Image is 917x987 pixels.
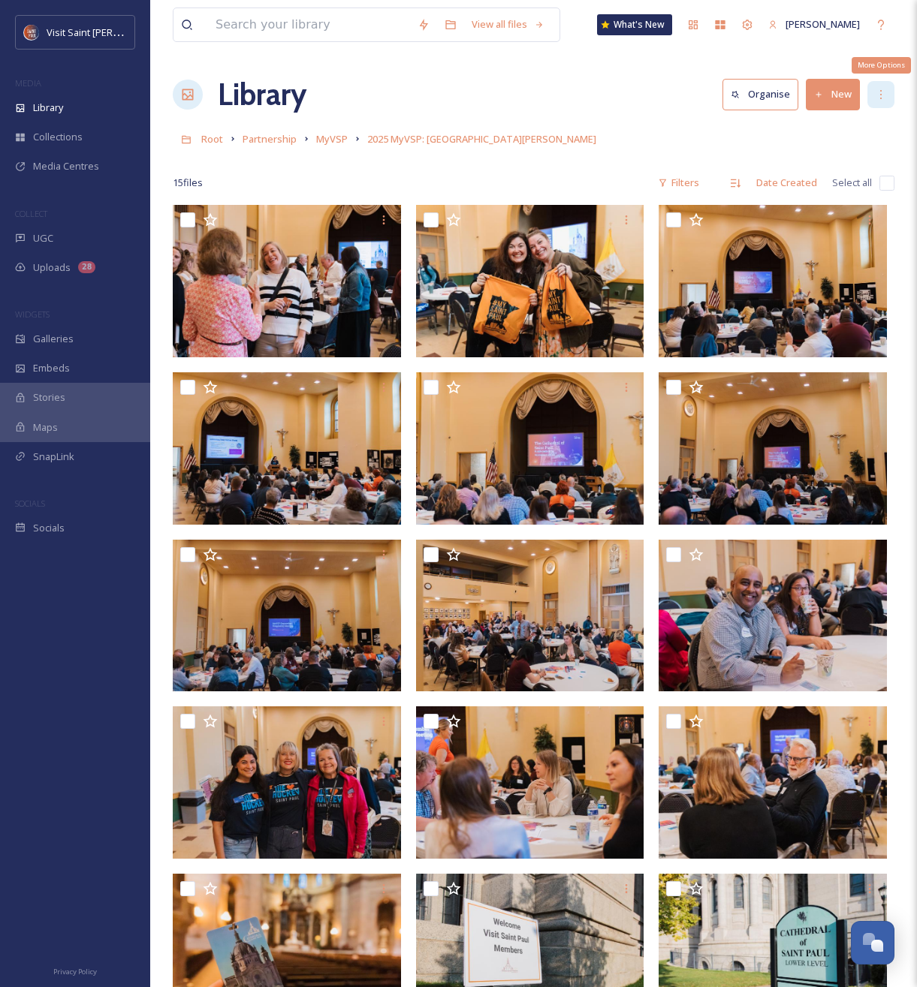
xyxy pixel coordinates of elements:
[173,372,401,525] img: MyVSP_Cathedral (11).jpg
[201,132,223,146] span: Root
[173,539,401,691] img: MyVSP_Cathedral (8).jpg
[243,130,297,148] a: Partnership
[33,101,63,115] span: Library
[33,159,99,173] span: Media Centres
[208,8,410,41] input: Search your library
[464,10,552,39] a: View all files
[33,420,58,435] span: Maps
[659,205,887,357] img: MyVSP_Cathedral (12).jpg
[53,961,97,979] a: Privacy Policy
[316,130,348,148] a: MyVSP
[173,176,203,190] span: 15 file s
[78,261,95,273] div: 28
[761,10,867,39] a: [PERSON_NAME]
[852,57,911,74] div: More Options
[33,390,65,405] span: Stories
[416,372,644,525] img: MyVSP_Cathedral (10).jpg
[659,706,887,859] img: MyVSP_Cathedral (3).jpg
[33,332,74,346] span: Galleries
[316,132,348,146] span: MyVSP
[47,25,167,39] span: Visit Saint [PERSON_NAME]
[659,372,887,525] img: MyVSP_Cathedral (9).jpg
[33,130,83,144] span: Collections
[15,208,47,219] span: COLLECT
[597,14,672,35] a: What's New
[33,260,71,275] span: Uploads
[806,79,860,110] button: New
[15,498,45,509] span: SOCIALS
[722,79,798,110] button: Organise
[416,539,644,691] img: MyVSP_Cathedral (7).jpg
[173,205,401,357] img: MyVSP_Cathedral (14).jpg
[243,132,297,146] span: Partnership
[722,79,806,110] a: Organise
[650,168,707,197] div: Filters
[851,921,894,964] button: Open Chat
[24,25,39,40] img: Visit%20Saint%20Paul%20Updated%20Profile%20Image.jpg
[218,72,306,117] a: Library
[786,17,860,31] span: [PERSON_NAME]
[367,132,596,146] span: 2025 MyVSP: [GEOGRAPHIC_DATA][PERSON_NAME]
[33,521,65,535] span: Socials
[416,706,644,859] img: MyVSP_Cathedral (4).jpg
[173,706,401,859] img: MyVSP_Cathedral (5).jpg
[749,168,825,197] div: Date Created
[416,205,644,357] img: MyVSP_Cathedral (13).jpg
[659,539,887,691] img: MyVSP_Cathedral (6).jpg
[33,361,70,375] span: Embeds
[15,308,50,320] span: WIDGETS
[201,130,223,148] a: Root
[33,231,53,245] span: UGC
[367,130,596,148] a: 2025 MyVSP: [GEOGRAPHIC_DATA][PERSON_NAME]
[15,77,41,89] span: MEDIA
[33,450,74,464] span: SnapLink
[53,967,97,976] span: Privacy Policy
[832,176,872,190] span: Select all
